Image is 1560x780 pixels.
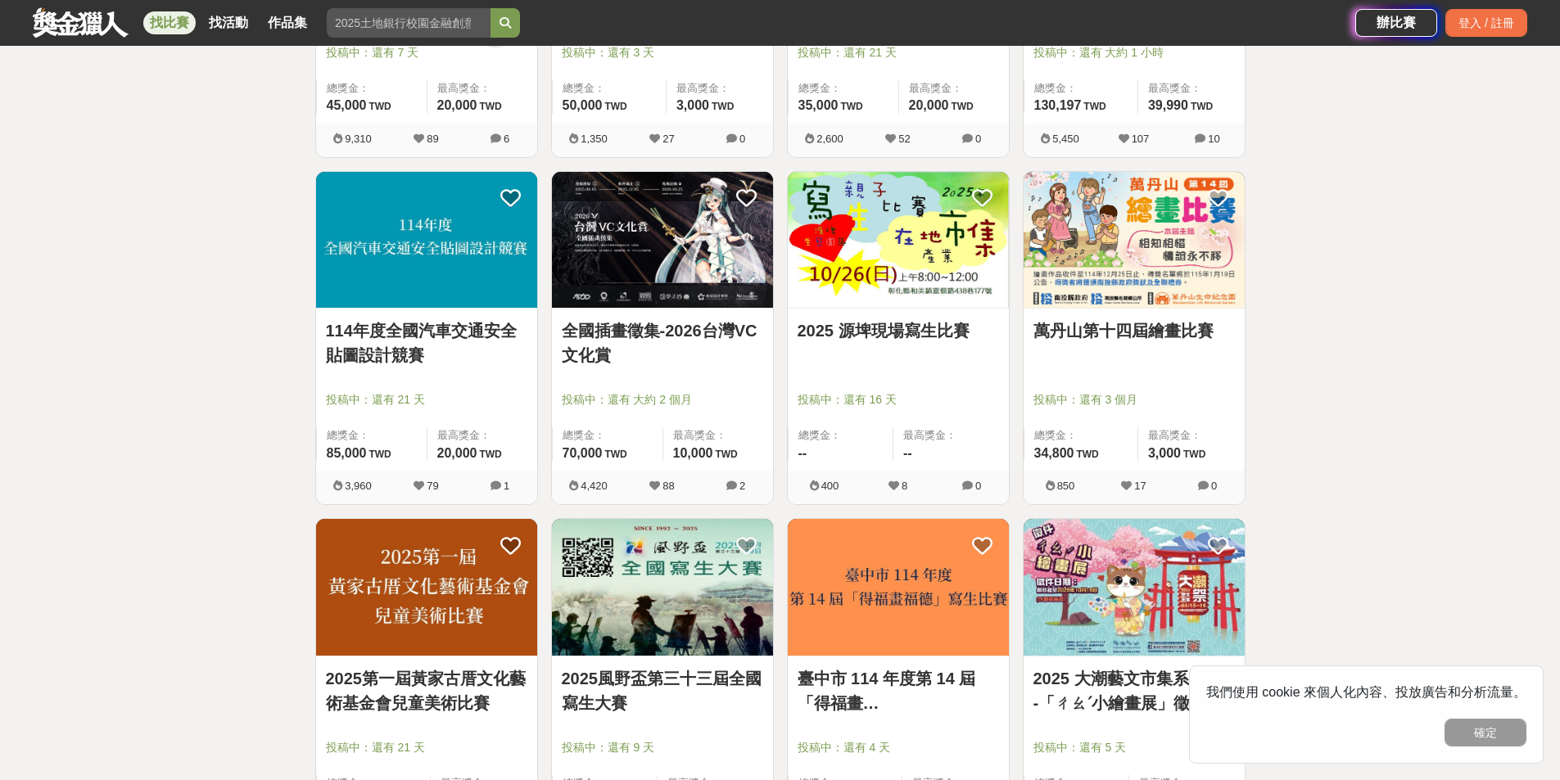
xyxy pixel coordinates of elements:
span: 2 [739,480,745,492]
span: 20,000 [909,98,949,112]
a: 2025 大潮藝文市集系列 一 -「ㄔㄠˊ小繪畫展」徵件 [1033,666,1235,715]
span: TWD [951,101,973,112]
span: 0 [975,133,981,145]
span: 17 [1134,480,1146,492]
span: TWD [1183,449,1205,460]
span: 27 [662,133,674,145]
span: 0 [975,480,981,492]
span: 投稿中：還有 3 個月 [1033,391,1235,408]
a: 作品集 [261,11,314,34]
span: 投稿中：還有 大約 2 個月 [562,391,763,408]
span: 投稿中：還有 21 天 [798,44,999,61]
span: 投稿中：還有 5 天 [1033,739,1235,756]
img: Cover Image [788,519,1009,656]
a: 2025第一屆黃家古厝文化藝術基金會兒童美術比賽 [326,666,527,715]
span: TWD [369,101,391,112]
span: 107 [1132,133,1150,145]
span: 1,350 [581,133,608,145]
img: Cover Image [552,519,773,656]
span: 0 [1211,480,1217,492]
span: 最高獎金： [909,80,999,97]
a: Cover Image [1024,519,1245,656]
span: 投稿中：還有 7 天 [326,44,527,61]
span: TWD [479,449,501,460]
span: 最高獎金： [676,80,763,97]
a: Cover Image [316,519,537,656]
span: -- [798,446,807,460]
button: 確定 [1445,719,1526,746]
span: 130,197 [1034,98,1082,112]
span: 投稿中：還有 4 天 [798,739,999,756]
span: 70,000 [563,446,603,460]
span: 20,000 [437,98,477,112]
span: 投稿中：還有 21 天 [326,739,527,756]
span: 9,310 [345,133,372,145]
a: 萬丹山第十四屆繪畫比賽 [1033,318,1235,343]
a: 臺中市 114 年度第 14 屆「得福畫[PERSON_NAME]」寫生比賽 [798,666,999,715]
span: 總獎金： [563,80,656,97]
span: 最高獎金： [1148,80,1235,97]
span: TWD [715,449,737,460]
span: 最高獎金： [437,80,527,97]
img: Cover Image [1024,172,1245,309]
span: 45,000 [327,98,367,112]
span: 3,960 [345,480,372,492]
span: 35,000 [798,98,839,112]
span: TWD [1076,449,1098,460]
span: 50,000 [563,98,603,112]
img: Cover Image [788,172,1009,309]
a: Cover Image [552,172,773,309]
span: 850 [1057,480,1075,492]
span: 52 [898,133,910,145]
span: 79 [427,480,438,492]
span: 總獎金： [798,427,884,444]
span: 投稿中：還有 3 天 [562,44,763,61]
img: Cover Image [1024,519,1245,656]
span: 我們使用 cookie 來個人化內容、投放廣告和分析流量。 [1206,685,1526,699]
span: 總獎金： [327,80,417,97]
a: Cover Image [1024,172,1245,309]
span: 總獎金： [1034,80,1128,97]
span: 3,000 [1148,446,1181,460]
span: 投稿中：還有 16 天 [798,391,999,408]
span: 5,450 [1052,133,1079,145]
img: Cover Image [316,172,537,309]
a: 2025 源埤現場寫生比賽 [798,318,999,343]
span: 2,600 [816,133,843,145]
a: 辦比賽 [1355,9,1437,37]
a: 114年度全國汽車交通安全貼圖設計競賽 [326,318,527,367]
div: 登入 / 註冊 [1445,9,1527,37]
a: Cover Image [788,519,1009,656]
span: 88 [662,480,674,492]
a: 找活動 [202,11,255,34]
img: Cover Image [316,519,537,656]
span: TWD [1083,101,1106,112]
a: Cover Image [788,172,1009,309]
span: 10 [1208,133,1219,145]
span: 10,000 [673,446,713,460]
span: 6 [504,133,509,145]
span: TWD [712,101,734,112]
span: 總獎金： [1034,427,1128,444]
span: 39,990 [1148,98,1188,112]
span: TWD [840,101,862,112]
a: Cover Image [316,172,537,309]
a: Cover Image [552,519,773,656]
span: 20,000 [437,446,477,460]
span: -- [903,446,912,460]
span: 投稿中：還有 21 天 [326,391,527,408]
span: TWD [369,449,391,460]
span: 投稿中：還有 9 天 [562,739,763,756]
span: 89 [427,133,438,145]
a: 全國插畫徵集-2026台灣VC文化賞 [562,318,763,367]
span: 總獎金： [327,427,417,444]
span: 34,800 [1034,446,1074,460]
span: 1 [504,480,509,492]
img: Cover Image [552,172,773,309]
span: TWD [479,101,501,112]
span: 最高獎金： [673,427,763,444]
input: 2025土地銀行校園金融創意挑戰賽：從你出發 開啟智慧金融新頁 [327,8,491,38]
a: 2025風野盃第三十三屆全國寫生大賽 [562,666,763,715]
span: 400 [821,480,839,492]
